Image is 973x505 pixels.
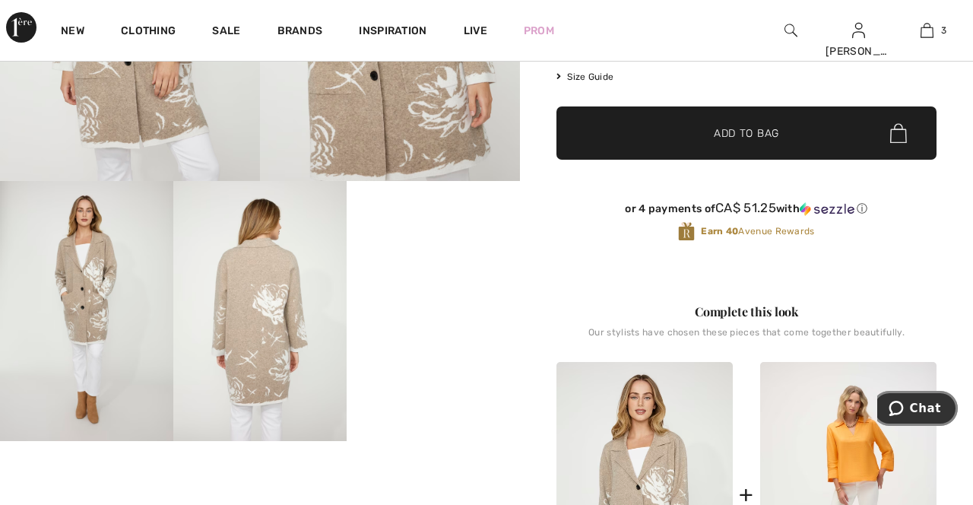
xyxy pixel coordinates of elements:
[921,21,933,40] img: My Bag
[347,181,520,268] video: Your browser does not support the video tag.
[277,24,323,40] a: Brands
[359,24,426,40] span: Inspiration
[556,303,937,321] div: Complete this look
[701,226,738,237] strong: Earn 40
[6,12,36,43] img: 1ère Avenue
[61,24,84,40] a: New
[212,24,240,40] a: Sale
[173,181,347,441] img: Floral Casual Blazer Coat Style 75301. 4
[852,21,865,40] img: My Info
[524,23,554,39] a: Prom
[941,24,946,37] span: 3
[714,125,779,141] span: Add to Bag
[852,23,865,37] a: Sign In
[701,224,814,238] span: Avenue Rewards
[800,202,854,216] img: Sezzle
[556,70,613,84] span: Size Guide
[121,24,176,40] a: Clothing
[556,106,937,160] button: Add to Bag
[464,23,487,39] a: Live
[556,327,937,350] div: Our stylists have chosen these pieces that come together beautifully.
[678,221,695,242] img: Avenue Rewards
[556,201,937,221] div: or 4 payments ofCA$ 51.25withSezzle Click to learn more about Sezzle
[556,201,937,216] div: or 4 payments of with
[890,123,907,143] img: Bag.svg
[826,43,892,59] div: [PERSON_NAME]
[715,200,776,215] span: CA$ 51.25
[877,391,958,429] iframe: Opens a widget where you can chat to one of our agents
[893,21,960,40] a: 3
[784,21,797,40] img: search the website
